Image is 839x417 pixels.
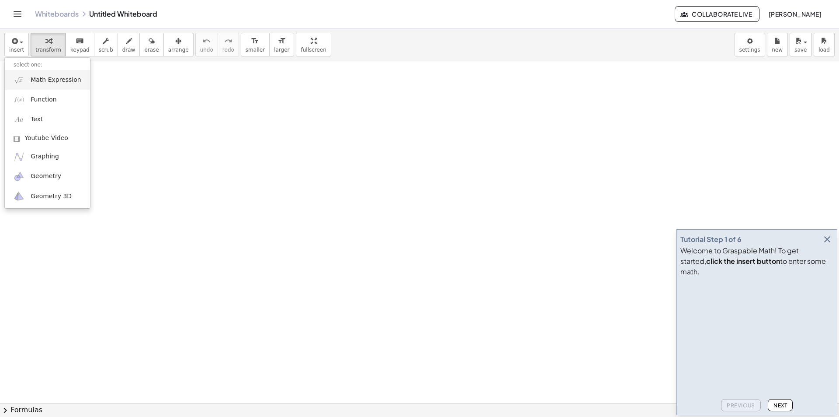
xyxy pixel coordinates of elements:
[818,47,830,53] span: load
[680,234,742,245] div: Tutorial Step 1 of 6
[122,47,135,53] span: draw
[31,115,43,124] span: Text
[9,47,24,53] span: insert
[768,399,793,411] button: Next
[794,47,807,53] span: save
[31,172,61,181] span: Geometry
[31,76,81,84] span: Math Expression
[277,36,286,46] i: format_size
[31,95,57,104] span: Function
[680,245,833,277] div: Welcome to Graspable Math! To get started, to enter some math.
[163,33,194,56] button: arrange
[5,60,90,70] li: select one:
[14,171,24,182] img: ggb-geometry.svg
[118,33,140,56] button: draw
[4,33,29,56] button: insert
[222,47,234,53] span: redo
[31,33,66,56] button: transform
[274,47,289,53] span: larger
[675,6,759,22] button: Collaborate Live
[218,33,239,56] button: redoredo
[200,47,213,53] span: undo
[251,36,259,46] i: format_size
[31,152,59,161] span: Graphing
[296,33,331,56] button: fullscreen
[706,256,780,266] b: click the insert button
[761,6,829,22] button: [PERSON_NAME]
[31,192,72,201] span: Geometry 3D
[5,70,90,90] a: Math Expression
[14,191,24,202] img: ggb-3d.svg
[66,33,94,56] button: keyboardkeypad
[5,90,90,109] a: Function
[99,47,113,53] span: scrub
[70,47,90,53] span: keypad
[5,130,90,147] a: Youtube Video
[144,47,159,53] span: erase
[768,10,822,18] span: [PERSON_NAME]
[202,36,211,46] i: undo
[224,36,232,46] i: redo
[168,47,189,53] span: arrange
[5,147,90,167] a: Graphing
[241,33,270,56] button: format_sizesmaller
[5,186,90,206] a: Geometry 3D
[14,151,24,162] img: ggb-graphing.svg
[735,33,765,56] button: settings
[76,36,84,46] i: keyboard
[269,33,294,56] button: format_sizelarger
[14,94,24,105] img: f_x.png
[301,47,326,53] span: fullscreen
[94,33,118,56] button: scrub
[767,33,788,56] button: new
[10,7,24,21] button: Toggle navigation
[773,402,787,409] span: Next
[739,47,760,53] span: settings
[24,134,68,143] span: Youtube Video
[14,114,24,125] img: Aa.png
[14,74,24,85] img: sqrt_x.png
[5,167,90,186] a: Geometry
[682,10,752,18] span: Collaborate Live
[790,33,812,56] button: save
[5,110,90,130] a: Text
[35,10,79,18] a: Whiteboards
[814,33,835,56] button: load
[35,47,61,53] span: transform
[246,47,265,53] span: smaller
[195,33,218,56] button: undoundo
[772,47,783,53] span: new
[139,33,163,56] button: erase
